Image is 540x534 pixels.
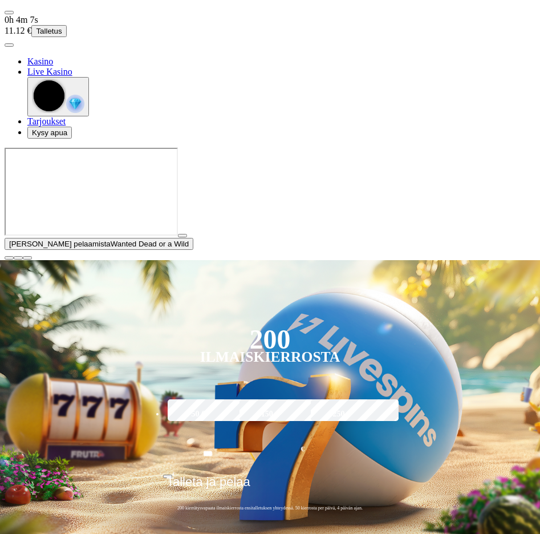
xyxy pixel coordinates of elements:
span: [PERSON_NAME] pelaamista [9,240,111,248]
button: Talletus [31,25,66,37]
button: chevron-down icon [14,256,23,260]
label: 150 € [237,398,304,431]
button: Talleta ja pelaa [163,474,377,498]
img: reward-icon [66,95,84,113]
span: 200 kierrätysvapaata ilmaiskierrosta ensitalletuksen yhteydessä. 50 kierrosta per päivä, 4 päivän... [163,505,377,511]
button: menu [5,11,14,14]
button: play icon [178,234,187,237]
span: Talleta ja pelaa [167,475,250,497]
button: fullscreen icon [23,256,32,260]
span: user session time [5,15,38,25]
button: headphones iconKysy apua [27,127,72,139]
span: Kasino [27,56,53,66]
span: Kysy apua [32,128,67,137]
span: Talletus [36,27,62,35]
iframe: Wanted Dead or a Wild [5,148,178,236]
button: reward-icon [27,77,89,116]
span: Wanted Dead or a Wild [111,240,189,248]
a: poker-chip iconLive Kasino [27,67,72,76]
div: Ilmaiskierrosta [200,350,340,364]
label: 50 € [165,398,232,431]
span: 11.12 € [5,26,31,35]
button: close icon [5,256,14,260]
span: Tarjoukset [27,116,66,126]
span: Live Kasino [27,67,72,76]
button: [PERSON_NAME] pelaamistaWanted Dead or a Wild [5,238,193,250]
label: 250 € [308,398,375,431]
a: diamond iconKasino [27,56,53,66]
div: 200 [249,333,290,346]
span: € [172,471,176,478]
span: € [301,444,304,455]
button: menu [5,43,14,47]
a: gift-inverted iconTarjoukset [27,116,66,126]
